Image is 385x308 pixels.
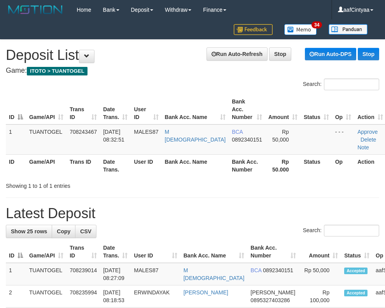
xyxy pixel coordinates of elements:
span: Copy [57,228,70,234]
a: Stop [358,48,379,60]
a: M [DEMOGRAPHIC_DATA] [184,267,245,281]
td: TUANTOGEL [26,285,66,308]
th: Status: activate to sort column ascending [301,94,332,124]
img: panduan.png [329,24,367,35]
span: CSV [80,228,91,234]
td: Rp 50,000 [299,263,341,285]
a: M [DEMOGRAPHIC_DATA] [165,129,226,143]
td: 1 [6,263,26,285]
img: Button%20Memo.svg [284,24,317,35]
th: User ID [131,154,161,177]
th: Bank Acc. Name: activate to sort column ascending [162,94,229,124]
span: Copy 0892340151 to clipboard [263,267,293,273]
th: ID: activate to sort column descending [6,241,26,263]
th: Op: activate to sort column ascending [332,94,354,124]
input: Search: [324,79,379,90]
th: Game/API [26,154,66,177]
th: Amount: activate to sort column ascending [299,241,341,263]
span: 34 [311,21,322,28]
span: Show 25 rows [11,228,47,234]
th: Bank Acc. Name [162,154,229,177]
span: 708243467 [70,129,97,135]
th: Date Trans.: activate to sort column ascending [100,241,131,263]
th: Trans ID: activate to sort column ascending [66,94,100,124]
th: User ID: activate to sort column ascending [131,241,180,263]
div: Showing 1 to 1 of 1 entries [6,179,155,190]
h4: Game: [6,67,379,75]
th: Bank Acc. Number: activate to sort column ascending [247,241,299,263]
a: Run Auto-DPS [305,48,356,60]
span: [PERSON_NAME] [250,289,295,296]
td: [DATE] 08:27:09 [100,263,131,285]
span: Rp 50,000 [272,129,289,143]
td: 2 [6,285,26,308]
a: Delete [360,136,376,143]
th: Game/API: activate to sort column ascending [26,241,66,263]
th: ID [6,154,26,177]
td: 708239014 [66,263,100,285]
a: 34 [278,19,323,39]
h1: Deposit List [6,47,379,63]
th: Trans ID: activate to sort column ascending [66,241,100,263]
th: Game/API: activate to sort column ascending [26,94,66,124]
span: Copy 0895327403286 to clipboard [250,297,290,303]
input: Search: [324,225,379,236]
a: Show 25 rows [6,225,52,238]
label: Search: [303,79,379,90]
span: [DATE] 08:32:51 [103,129,124,143]
a: CSV [75,225,96,238]
img: Feedback.jpg [234,24,273,35]
th: Trans ID [66,154,100,177]
th: Op [332,154,354,177]
th: Bank Acc. Number [229,154,265,177]
th: Bank Acc. Name: activate to sort column ascending [180,241,248,263]
td: TUANTOGEL [26,263,66,285]
td: - - - [332,124,354,155]
td: [DATE] 08:18:53 [100,285,131,308]
a: Approve [357,129,378,135]
th: ID: activate to sort column descending [6,94,26,124]
td: Rp 100,000 [299,285,341,308]
a: Stop [269,47,291,61]
th: Status [301,154,332,177]
span: BCA [250,267,261,273]
td: MALES87 [131,263,180,285]
th: Date Trans. [100,154,131,177]
a: Note [357,144,369,150]
span: MALES87 [134,129,158,135]
img: MOTION_logo.png [6,4,65,16]
td: ERWINDAYAK [131,285,180,308]
td: 708235994 [66,285,100,308]
a: Run Auto-Refresh [206,47,268,61]
th: Status: activate to sort column ascending [341,241,373,263]
span: ITOTO > TUANTOGEL [27,67,87,75]
th: Amount: activate to sort column ascending [265,94,301,124]
td: 1 [6,124,26,155]
span: Accepted [344,268,367,274]
a: Copy [52,225,75,238]
th: Bank Acc. Number: activate to sort column ascending [229,94,265,124]
span: BCA [232,129,243,135]
th: Rp 50.000 [265,154,301,177]
td: TUANTOGEL [26,124,66,155]
th: User ID: activate to sort column ascending [131,94,161,124]
label: Search: [303,225,379,236]
span: Accepted [344,290,367,296]
h1: Latest Deposit [6,206,379,221]
span: Copy 0892340151 to clipboard [232,136,262,143]
a: [PERSON_NAME] [184,289,228,296]
th: Date Trans.: activate to sort column ascending [100,94,131,124]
